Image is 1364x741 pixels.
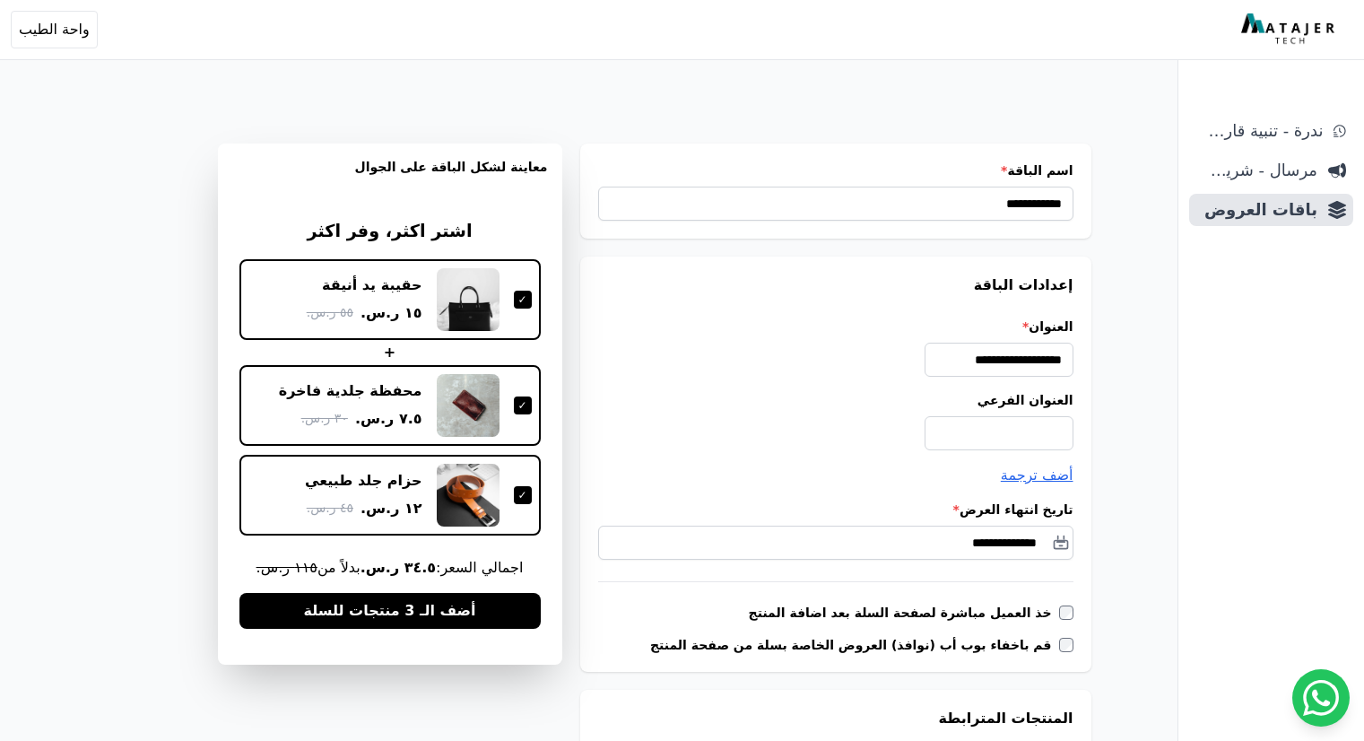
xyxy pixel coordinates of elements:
[307,499,353,518] span: ٤٥ ر.س.
[355,408,422,430] span: ٧.٥ ر.س.
[305,471,422,491] div: حزام جلد طبيعي
[598,161,1073,179] label: اسم الباقة
[437,464,500,527] img: حزام جلد طبيعي
[1241,13,1339,46] img: MatajerTech Logo
[598,501,1073,519] label: تاريخ انتهاء العرض
[650,636,1059,654] label: قم باخفاء بوب أب (نوافذ) العروض الخاصة بسلة من صفحة المنتج
[437,374,500,437] img: محفظة جلدية فاخرة
[239,342,541,363] div: +
[1196,158,1317,183] span: مرسال - شريط دعاية
[232,158,548,197] h3: معاينة لشكل الباقة على الجوال
[279,381,422,401] div: محفظة جلدية فاخرة
[361,498,422,519] span: ١٢ ر.س.
[301,409,348,428] span: ٣٠ ر.س.
[19,19,90,40] span: واحة الطيب
[239,219,541,245] h3: اشتر اكثر، وفر اكثر
[1001,465,1073,486] button: أضف ترجمة
[1196,118,1323,144] span: ندرة - تنبية قارب علي النفاذ
[239,593,541,629] button: أضف الـ 3 منتجات للسلة
[598,391,1073,409] label: العنوان الفرعي
[322,275,421,295] div: حقيبة يد أنيقة
[361,559,436,576] b: ٣٤.٥ ر.س.
[598,318,1073,336] label: العنوان
[437,268,500,331] img: حقيبة يد أنيقة
[303,600,475,622] span: أضف الـ 3 منتجات للسلة
[1196,197,1317,222] span: باقات العروض
[749,604,1059,622] label: خذ العميل مباشرة لصفحة السلة بعد اضافة المنتج
[256,559,317,576] s: ١١٥ ر.س.
[239,557,541,579] span: اجمالي السعر: بدلاً من
[11,11,98,48] button: واحة الطيب
[598,275,1073,296] h3: إعدادات الباقة
[1001,466,1073,484] span: أضف ترجمة
[598,708,1073,729] h3: المنتجات المترابطة
[361,302,422,324] span: ١٥ ر.س.
[307,303,353,322] span: ٥٥ ر.س.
